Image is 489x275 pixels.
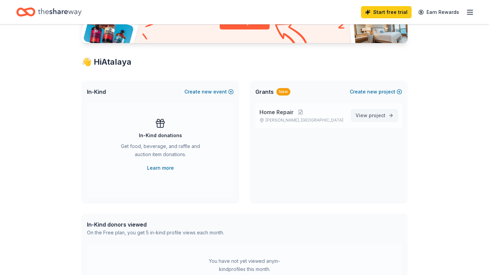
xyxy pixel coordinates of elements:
div: In-Kind donations [139,131,182,140]
span: new [202,88,212,96]
div: Get food, beverage, and raffle and auction item donations. [114,142,206,161]
a: Home [16,4,81,20]
a: Earn Rewards [414,6,463,18]
span: In-Kind [87,88,106,96]
span: new [367,88,377,96]
p: [PERSON_NAME], [GEOGRAPHIC_DATA] [259,118,346,123]
span: Grants [255,88,274,96]
span: Home Repair [259,108,294,116]
span: project [369,112,385,118]
div: On the Free plan, you get 5 in-kind profile views each month. [87,229,224,237]
button: Createnewevent [184,88,234,96]
span: View [356,111,385,120]
a: Start free trial [361,6,412,18]
div: You have not yet viewed any in-kind profiles this month. [202,257,287,273]
img: Curvy arrow [275,23,309,48]
div: 👋 Hi Atalaya [81,57,407,67]
a: Learn more [147,164,174,172]
div: New [276,88,290,96]
div: In-Kind donors viewed [87,220,224,229]
a: View project [351,109,398,122]
button: Createnewproject [350,88,402,96]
